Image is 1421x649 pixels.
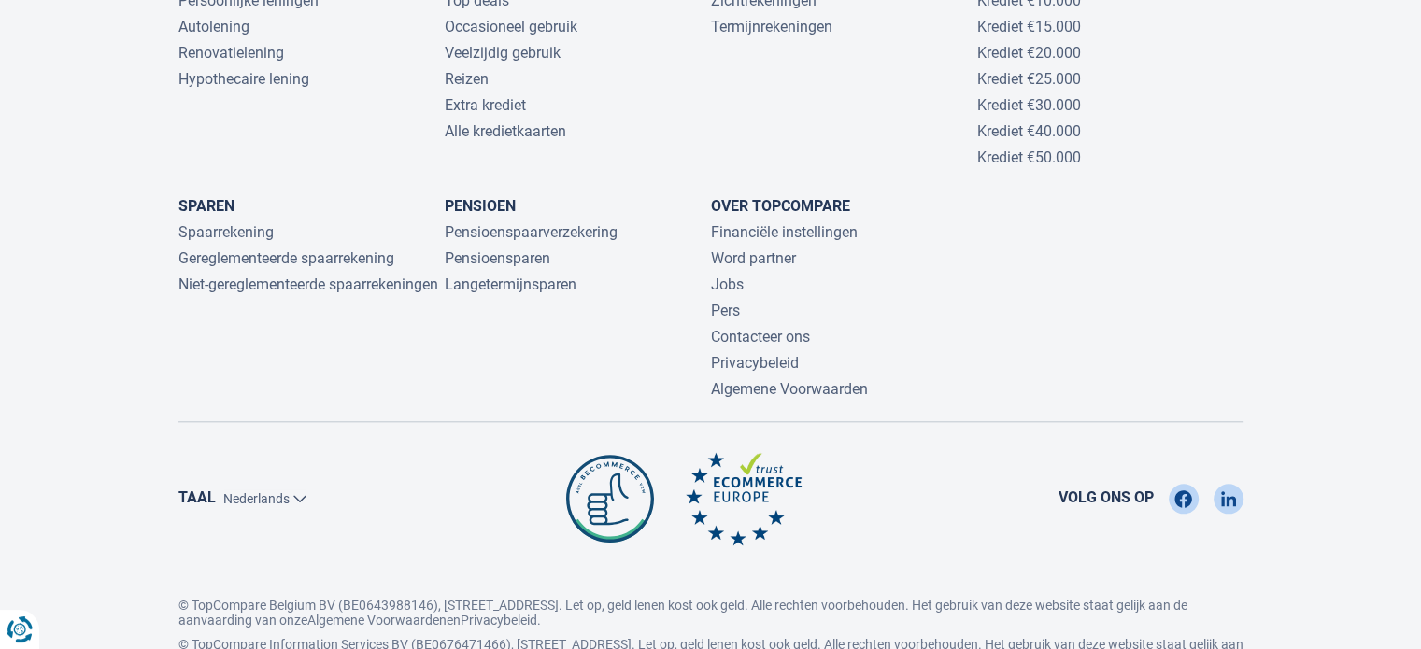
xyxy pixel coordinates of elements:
[178,197,234,215] a: Sparen
[686,452,801,545] img: Ecommerce Europe TopCompare
[178,275,438,293] a: Niet-gereglementeerde spaarrekeningen
[1221,484,1236,514] img: LinkedIn TopCompare
[178,18,249,35] a: Autolening
[711,223,858,241] a: Financiële instellingen
[178,487,216,509] label: Taal
[445,223,618,241] a: Pensioenspaarverzekering
[178,249,394,267] a: Gereglementeerde spaarrekening
[178,44,284,62] a: Renovatielening
[711,302,740,319] a: Pers
[711,18,832,35] a: Termijnrekeningen
[445,44,561,62] a: Veelzijdig gebruik
[445,70,489,88] a: Reizen
[1174,484,1192,514] img: Facebook TopCompare
[178,223,274,241] a: Spaarrekening
[307,613,447,628] a: Algemene Voorwaarden
[445,18,577,35] a: Occasioneel gebruik
[711,354,799,372] a: Privacybeleid
[711,249,796,267] a: Word partner
[711,380,868,398] a: Algemene Voorwaarden
[445,249,550,267] a: Pensioensparen
[711,197,850,215] a: Over TopCompare
[461,613,537,628] a: Privacybeleid
[977,44,1081,62] a: Krediet €20.000
[977,122,1081,140] a: Krediet €40.000
[445,122,566,140] a: Alle kredietkaarten
[445,275,576,293] a: Langetermijnsparen
[445,96,526,114] a: Extra krediet
[977,18,1081,35] a: Krediet €15.000
[977,96,1081,114] a: Krediet €30.000
[178,70,309,88] a: Hypothecaire lening
[711,328,810,346] a: Contacteer ons
[562,452,658,545] img: Be commerce TopCompare
[977,148,1081,166] a: Krediet €50.000
[977,70,1081,88] a: Krediet €25.000
[445,197,516,215] a: Pensioen
[711,275,744,293] a: Jobs
[178,583,1243,628] p: © TopCompare Belgium BV (BE0643988146), [STREET_ADDRESS]. Let op, geld lenen kost ook geld. Alle ...
[1059,487,1154,509] span: Volg ons op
